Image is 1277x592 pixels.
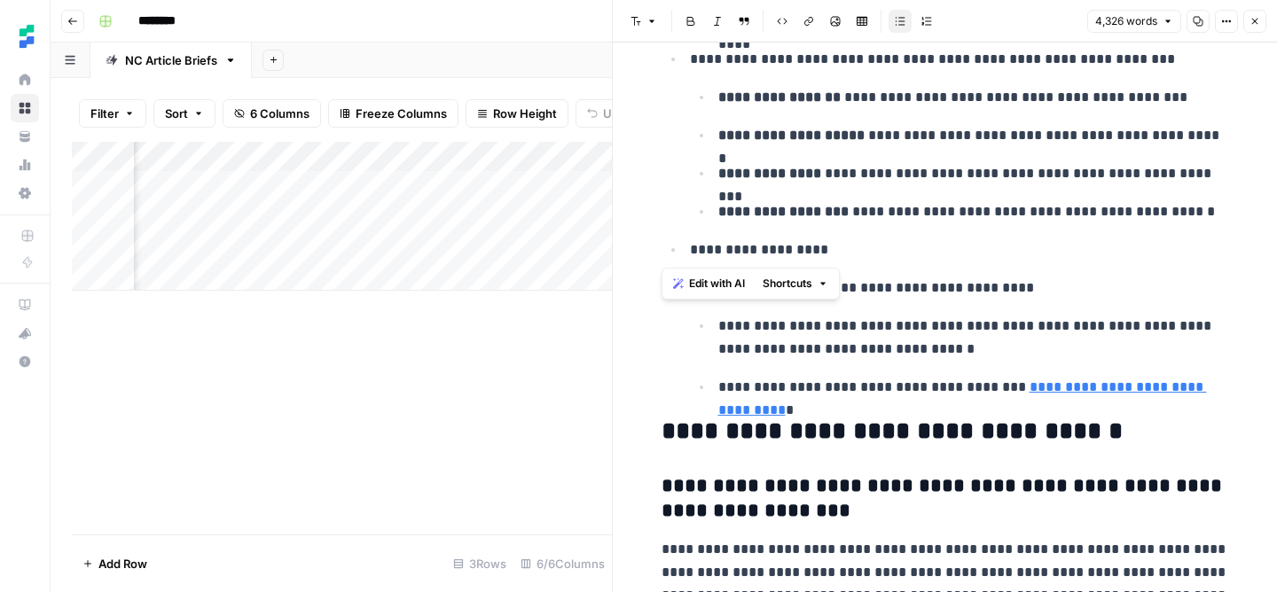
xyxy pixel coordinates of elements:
a: Usage [11,151,39,179]
button: What's new? [11,319,39,347]
span: Filter [90,105,119,122]
button: Freeze Columns [328,99,458,128]
button: Help + Support [11,347,39,376]
button: Sort [153,99,215,128]
button: 6 Columns [223,99,321,128]
span: 6 Columns [250,105,309,122]
div: 3 Rows [446,549,513,578]
button: Workspace: Ten Speed [11,14,39,58]
button: Undo [576,99,645,128]
span: 4,326 words [1095,13,1157,29]
span: Add Row [98,555,147,573]
a: Your Data [11,122,39,151]
span: Sort [165,105,188,122]
span: Row Height [493,105,557,122]
span: Undo [603,105,633,122]
button: 4,326 words [1087,10,1181,33]
button: Edit with AI [666,272,752,295]
a: AirOps Academy [11,291,39,319]
a: Home [11,66,39,94]
button: Shortcuts [756,272,835,295]
button: Filter [79,99,146,128]
div: 6/6 Columns [513,549,612,578]
div: What's new? [12,320,38,347]
a: NC Article Briefs [90,43,252,78]
button: Row Height [466,99,568,128]
span: Freeze Columns [356,105,447,122]
a: Settings [11,179,39,207]
div: NC Article Briefs [125,51,217,69]
span: Shortcuts [763,276,812,292]
span: Edit with AI [689,276,745,292]
img: Ten Speed Logo [11,20,43,52]
a: Browse [11,94,39,122]
button: Add Row [72,549,158,578]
